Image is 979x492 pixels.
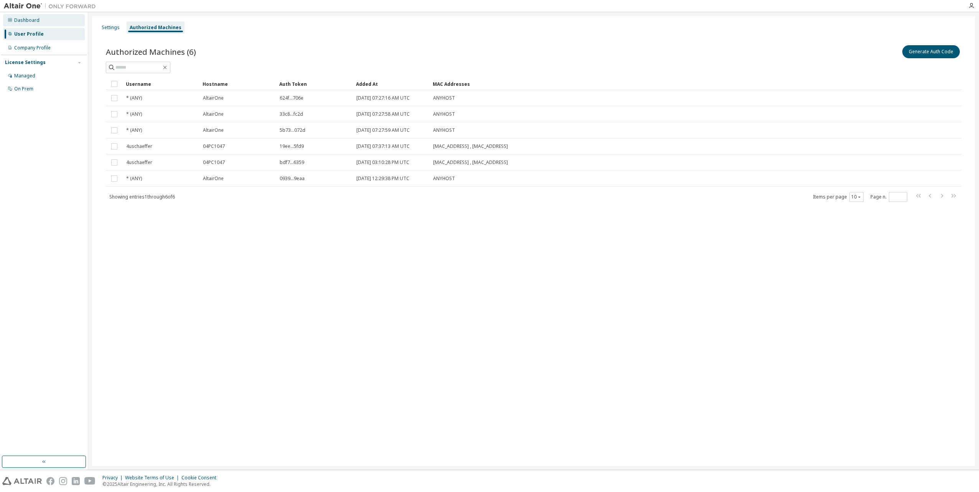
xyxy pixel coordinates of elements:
button: Generate Auth Code [902,45,960,58]
span: 4uschaeffer [126,143,152,149]
span: ANYHOST [433,175,455,182]
div: Managed [14,73,35,79]
span: ANYHOST [433,111,455,117]
button: 10 [851,194,862,200]
span: AltairOne [203,95,224,101]
span: 5b73...072d [280,127,305,133]
span: ANYHOST [433,95,455,101]
div: User Profile [14,31,44,37]
div: Settings [102,25,120,31]
div: MAC Addresses [433,78,881,90]
div: License Settings [5,59,46,66]
img: linkedin.svg [72,477,80,485]
span: 04PC1047 [203,143,225,149]
div: Auth Token [279,78,350,90]
span: AltairOne [203,111,224,117]
span: 33c8...fc2d [280,111,303,117]
span: [DATE] 03:10:28 PM UTC [356,159,409,166]
span: 04PC1047 [203,159,225,166]
span: Showing entries 1 through 6 of 6 [109,194,175,200]
span: 19ee...5fd9 [280,143,304,149]
p: © 2025 Altair Engineering, Inc. All Rights Reserved. [102,481,221,487]
span: Page n. [870,192,907,202]
span: * (ANY) [126,127,142,133]
span: * (ANY) [126,175,142,182]
div: Authorized Machines [130,25,181,31]
div: Added At [356,78,427,90]
span: * (ANY) [126,95,142,101]
span: 4uschaeffer [126,159,152,166]
img: youtube.svg [84,477,96,485]
span: [MAC_ADDRESS] , [MAC_ADDRESS] [433,159,508,166]
div: Website Terms of Use [125,475,181,481]
span: * (ANY) [126,111,142,117]
span: [DATE] 07:27:58 AM UTC [356,111,410,117]
div: Cookie Consent [181,475,221,481]
span: 624f...706e [280,95,303,101]
div: Username [126,78,196,90]
img: Altair One [4,2,100,10]
span: ANYHOST [433,127,455,133]
span: AltairOne [203,175,224,182]
div: On Prem [14,86,33,92]
span: Authorized Machines (6) [106,46,196,57]
div: Company Profile [14,45,51,51]
span: 0939...9eaa [280,175,305,182]
img: altair_logo.svg [2,477,42,485]
img: facebook.svg [46,477,54,485]
div: Dashboard [14,17,40,23]
span: [DATE] 07:37:13 AM UTC [356,143,410,149]
span: [MAC_ADDRESS] , [MAC_ADDRESS] [433,143,508,149]
span: [DATE] 07:27:16 AM UTC [356,95,410,101]
span: [DATE] 12:29:38 PM UTC [356,175,409,182]
div: Hostname [203,78,273,90]
img: instagram.svg [59,477,67,485]
span: bdf7...6359 [280,159,304,166]
div: Privacy [102,475,125,481]
span: AltairOne [203,127,224,133]
span: Items per page [813,192,864,202]
span: [DATE] 07:27:59 AM UTC [356,127,410,133]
